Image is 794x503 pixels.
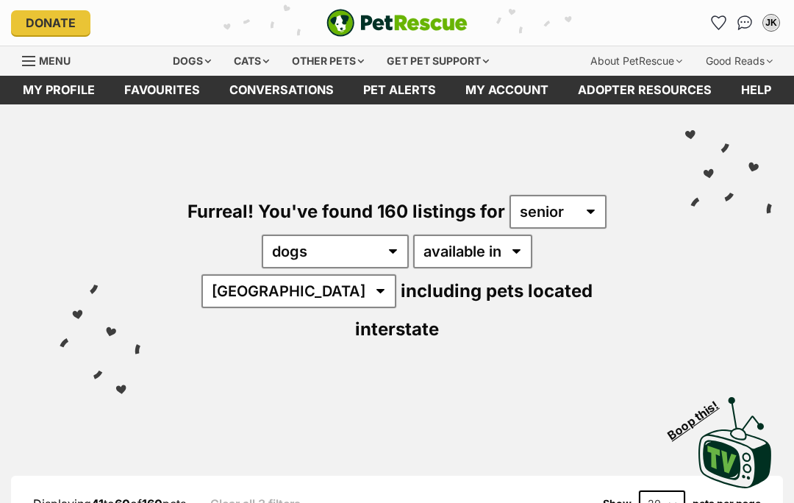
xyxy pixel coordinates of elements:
[110,76,215,104] a: Favourites
[215,76,348,104] a: conversations
[348,76,451,104] a: Pet alerts
[707,11,783,35] ul: Account quick links
[8,76,110,104] a: My profile
[326,9,468,37] a: PetRescue
[11,10,90,35] a: Donate
[326,9,468,37] img: logo-e224e6f780fb5917bec1dbf3a21bbac754714ae5b6737aabdf751b685950b380.svg
[580,46,693,76] div: About PetRescue
[162,46,221,76] div: Dogs
[451,76,563,104] a: My account
[695,46,783,76] div: Good Reads
[22,46,81,73] a: Menu
[39,54,71,67] span: Menu
[223,46,279,76] div: Cats
[698,397,772,488] img: PetRescue TV logo
[764,15,779,30] div: JK
[563,76,726,104] a: Adopter resources
[707,11,730,35] a: Favourites
[698,384,772,491] a: Boop this!
[187,201,505,222] span: Furreal! You've found 160 listings for
[665,389,733,442] span: Boop this!
[733,11,757,35] a: Conversations
[737,15,753,30] img: chat-41dd97257d64d25036548639549fe6c8038ab92f7586957e7f3b1b290dea8141.svg
[355,280,593,340] span: including pets located interstate
[376,46,499,76] div: Get pet support
[759,11,783,35] button: My account
[282,46,374,76] div: Other pets
[726,76,786,104] a: Help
